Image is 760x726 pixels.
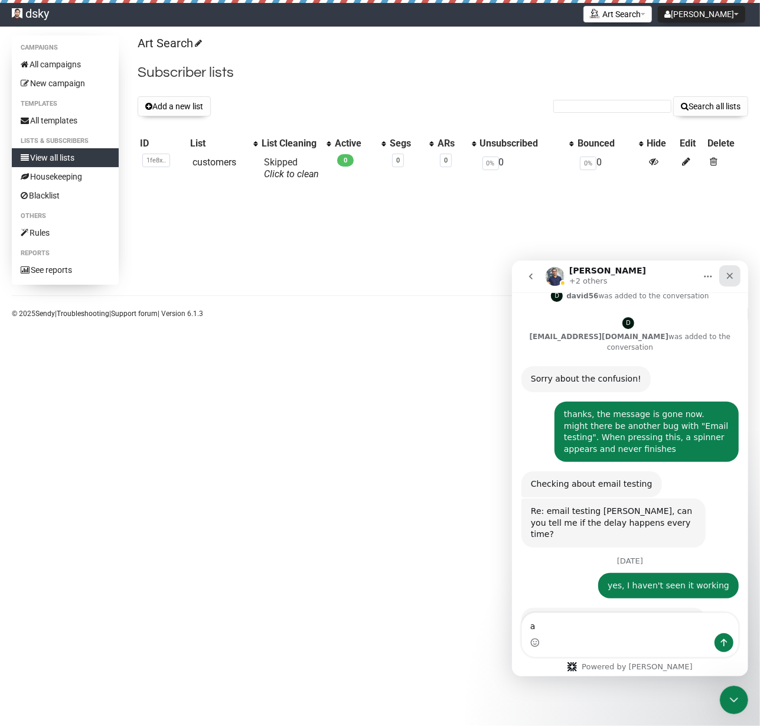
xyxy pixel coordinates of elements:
button: Send a message… [203,373,221,392]
td: 0 [575,152,644,185]
a: Support forum [111,310,158,318]
li: Reports [12,246,119,261]
button: Emoji picker [18,377,28,387]
a: Art Search [138,36,200,50]
button: Art Search [583,6,652,22]
a: Housekeeping [12,167,119,186]
div: ARs [438,138,465,149]
button: Search all lists [673,96,748,116]
a: All templates [12,111,119,130]
a: Click to clean [264,168,319,180]
th: List Cleaning: No sort applied, activate to apply an ascending sort [259,135,332,152]
div: Edit [680,138,703,149]
a: customers [193,157,236,168]
th: Edit: No sort applied, sorting is disabled [677,135,705,152]
span: 0% [482,157,499,170]
a: Blacklist [12,186,119,205]
div: Delete [707,138,746,149]
div: Apoorv says… [9,347,227,434]
li: Lists & subscribers [12,134,119,148]
a: View all lists [12,148,119,167]
a: 0 [444,157,448,164]
button: Add a new list [138,96,211,116]
th: Bounced: No sort applied, activate to apply an ascending sort [575,135,644,152]
div: List [190,138,247,149]
th: Active: No sort applied, activate to apply an ascending sort [332,135,387,152]
th: Delete: No sort applied, sorting is disabled [705,135,748,152]
th: ARs: No sort applied, activate to apply an ascending sort [435,135,477,152]
p: © 2025 | | | Version 6.1.3 [12,307,203,320]
button: [PERSON_NAME] [658,6,745,22]
iframe: Intercom live chat [720,686,748,714]
div: Got it. We will take up the work to speed it up. Right now, it is very slow and intermittently wo... [9,347,194,408]
td: 0 [478,152,576,185]
h2: Subscriber lists [138,62,748,83]
span: 1fe8x.. [142,154,170,167]
iframe: Intercom live chat [512,261,748,676]
textarea: Message… [10,353,226,373]
li: Templates [12,97,119,111]
span: Skipped [264,157,319,180]
th: Segs: No sort applied, activate to apply an ascending sort [387,135,435,152]
a: All campaigns [12,55,119,74]
li: Others [12,209,119,223]
span: 0% [580,157,596,170]
img: e61fff419c2ddf685b1520e768d33e40 [12,8,22,19]
th: Unsubscribed: No sort applied, activate to apply an ascending sort [478,135,576,152]
a: See reports [12,261,119,279]
div: Segs [390,138,423,149]
th: ID: No sort applied, sorting is disabled [138,135,188,152]
li: Campaigns [12,41,119,55]
a: Rules [12,223,119,242]
span: 0 [337,154,354,167]
div: List Cleaning [262,138,321,149]
div: Unsubscribed [480,138,564,149]
img: 13.png [590,9,599,18]
div: Bounced [578,138,632,149]
a: Troubleshooting [57,310,109,318]
div: ID [140,138,185,149]
th: List: No sort applied, activate to apply an ascending sort [188,135,259,152]
div: Hide [647,138,675,149]
div: Active [335,138,376,149]
a: Sendy [35,310,55,318]
a: New campaign [12,74,119,93]
th: Hide: No sort applied, sorting is disabled [645,135,677,152]
a: 0 [396,157,400,164]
